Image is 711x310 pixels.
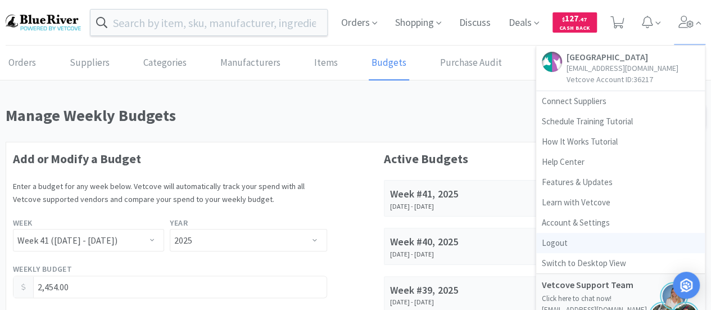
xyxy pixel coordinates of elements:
[218,46,283,80] a: Manufacturers
[542,294,612,303] a: Click here to chat now!
[6,46,39,80] a: Orders
[90,10,327,35] input: Search by item, sku, manufacturer, ingredient, size...
[390,186,523,203] div: Week #41, 2025
[390,234,523,250] div: Week #40, 2025
[13,151,141,167] strong: Add or Modify a Budget
[390,203,523,210] div: [DATE] - [DATE]
[13,217,33,229] label: Week
[13,263,72,275] label: Weekly Budget
[536,192,705,213] a: Learn with Vetcove
[536,213,705,233] a: Account & Settings
[536,233,705,253] a: Logout
[567,74,678,85] p: Vetcove Account ID: 36217
[455,18,495,28] a: Discuss
[141,46,189,80] a: Categories
[536,152,705,172] a: Help Center
[562,13,587,24] span: 127
[553,7,597,38] a: $127.47Cash Back
[536,111,705,132] a: Schedule Training Tutorial
[6,103,625,128] h1: Manage Weekly Budgets
[567,52,678,62] h5: [GEOGRAPHIC_DATA]
[390,282,523,299] div: Week #39, 2025
[384,151,468,167] strong: Active Budgets
[390,298,523,306] div: [DATE] - [DATE]
[660,282,688,310] img: bridget.png
[542,280,654,290] h5: Vetcove Support Team
[311,46,341,80] a: Items
[67,46,112,80] a: Suppliers
[673,272,700,299] div: Open Intercom Messenger
[578,16,587,23] span: . 47
[369,46,409,80] a: Budgets
[559,25,590,33] span: Cash Back
[567,62,678,74] p: [EMAIL_ADDRESS][DOMAIN_NAME]
[6,15,81,30] img: b17b0d86f29542b49a2f66beb9ff811a.png
[13,180,327,205] p: Enter a budget for any week below. Vetcove will automatically track your spend with all Vetcove s...
[536,132,705,152] a: How It Works Tutorial
[437,46,505,80] a: Purchase Audit
[562,16,565,23] span: $
[536,253,705,273] a: Switch to Desktop View
[536,91,705,111] a: Connect Suppliers
[536,46,705,91] a: [GEOGRAPHIC_DATA][EMAIL_ADDRESS][DOMAIN_NAME]Vetcove Account ID:36217
[536,172,705,192] a: Features & Updates
[170,217,188,229] label: Year
[390,250,523,258] div: [DATE] - [DATE]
